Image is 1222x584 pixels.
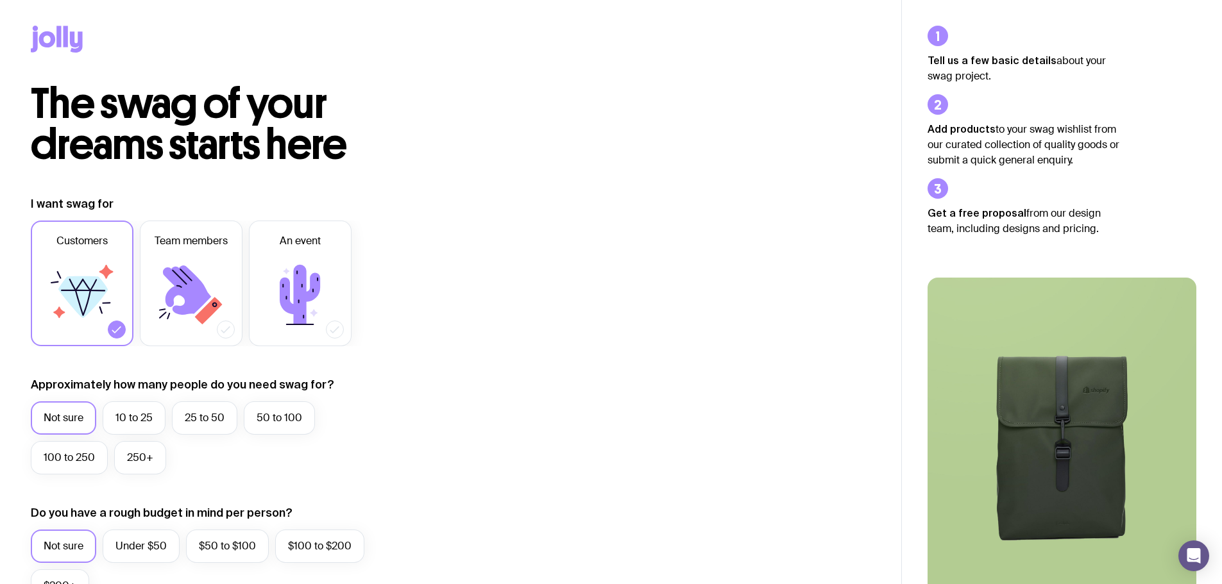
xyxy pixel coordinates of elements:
[928,121,1120,168] p: to your swag wishlist from our curated collection of quality goods or submit a quick general enqu...
[31,530,96,563] label: Not sure
[31,441,108,474] label: 100 to 250
[275,530,364,563] label: $100 to $200
[1178,540,1209,571] div: Open Intercom Messenger
[928,53,1120,84] p: about your swag project.
[928,205,1120,237] p: from our design team, including designs and pricing.
[186,530,269,563] label: $50 to $100
[928,54,1057,66] strong: Tell us a few basic details
[31,78,347,170] span: The swag of your dreams starts here
[31,196,114,212] label: I want swag for
[155,233,228,249] span: Team members
[280,233,321,249] span: An event
[103,401,165,435] label: 10 to 25
[56,233,108,249] span: Customers
[103,530,180,563] label: Under $50
[114,441,166,474] label: 250+
[31,505,293,521] label: Do you have a rough budget in mind per person?
[172,401,237,435] label: 25 to 50
[31,377,334,392] label: Approximately how many people do you need swag for?
[928,207,1026,219] strong: Get a free proposal
[31,401,96,435] label: Not sure
[928,123,996,135] strong: Add products
[244,401,315,435] label: 50 to 100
